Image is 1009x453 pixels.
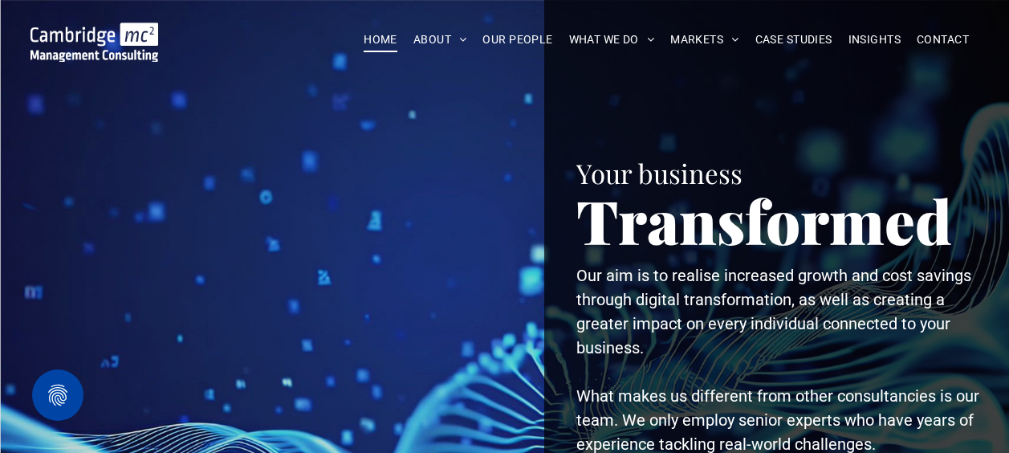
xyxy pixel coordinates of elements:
a: Your Business Transformed | Cambridge Management Consulting [31,25,159,42]
img: Go to Homepage [31,22,159,62]
a: CONTACT [909,27,977,52]
span: Our aim is to realise increased growth and cost savings through digital transformation, as well a... [576,266,971,357]
a: CASE STUDIES [747,27,840,52]
a: WHAT WE DO [561,27,663,52]
span: Your business [576,155,743,190]
a: INSIGHTS [840,27,909,52]
a: HOME [356,27,405,52]
a: ABOUT [405,27,475,52]
a: OUR PEOPLE [474,27,560,52]
span: Transformed [576,180,952,260]
a: MARKETS [662,27,747,52]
